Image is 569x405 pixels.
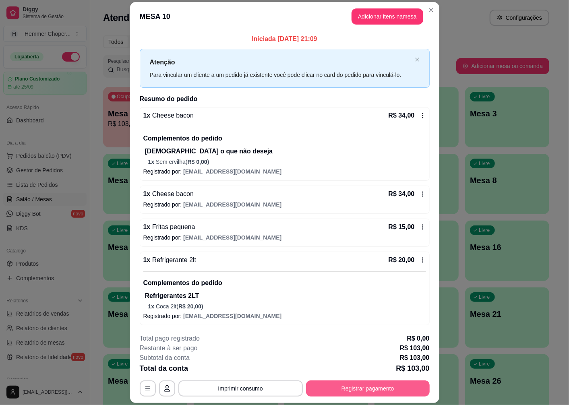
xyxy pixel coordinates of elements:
p: Atenção [150,57,412,67]
p: Coca 2lt ( [148,302,426,310]
p: 1 x [143,255,197,265]
p: Restante à ser pago [140,343,198,353]
p: R$ 20,00 [389,255,415,265]
p: Total pago registrado [140,334,200,343]
span: [EMAIL_ADDRESS][DOMAIN_NAME] [183,201,281,208]
p: Complementos do pedido [143,278,426,288]
p: R$ 103,00 [400,353,430,363]
span: [EMAIL_ADDRESS][DOMAIN_NAME] [183,168,281,175]
p: Subtotal da conta [140,353,190,363]
p: Registrado por: [143,200,426,209]
button: Imprimir consumo [178,380,303,397]
h2: Resumo do pedido [140,94,430,104]
p: R$ 103,00 [396,363,429,374]
p: R$ 15,00 [389,222,415,232]
p: 1 x [143,222,195,232]
span: [EMAIL_ADDRESS][DOMAIN_NAME] [183,313,281,319]
button: Adicionar itens namesa [352,8,423,25]
p: Complementos do pedido [143,134,426,143]
p: R$ 103,00 [400,343,430,353]
button: close [415,57,420,62]
p: 1 x [143,111,194,120]
p: R$ 34,00 [389,189,415,199]
button: Registrar pagamento [306,380,430,397]
p: 1 x [143,189,194,199]
header: MESA 10 [130,2,439,31]
p: Registrado por: [143,167,426,176]
span: Fritas pequena [150,223,195,230]
span: Refrigerante 2lt [150,256,196,263]
span: Cheese bacon [150,190,194,197]
span: [EMAIL_ADDRESS][DOMAIN_NAME] [183,234,281,241]
div: Para vincular um cliente a um pedido já existente você pode clicar no card do pedido para vinculá... [150,70,412,79]
span: 1 x [148,303,156,310]
span: Cheese bacon [150,112,194,119]
span: R$ 0,00 ) [188,159,209,165]
span: 1 x [148,159,156,165]
p: Total da conta [140,363,188,374]
p: Refrigerantes 2LT [145,291,426,301]
p: R$ 34,00 [389,111,415,120]
p: [DEMOGRAPHIC_DATA] o que não deseja [145,147,426,156]
span: R$ 20,00 ) [178,303,203,310]
p: Registrado por: [143,312,426,320]
button: Close [425,4,438,17]
p: Registrado por: [143,233,426,242]
p: R$ 0,00 [407,334,429,343]
p: Sem ervilha ( [148,158,426,166]
p: Iniciada [DATE] 21:09 [140,34,430,44]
